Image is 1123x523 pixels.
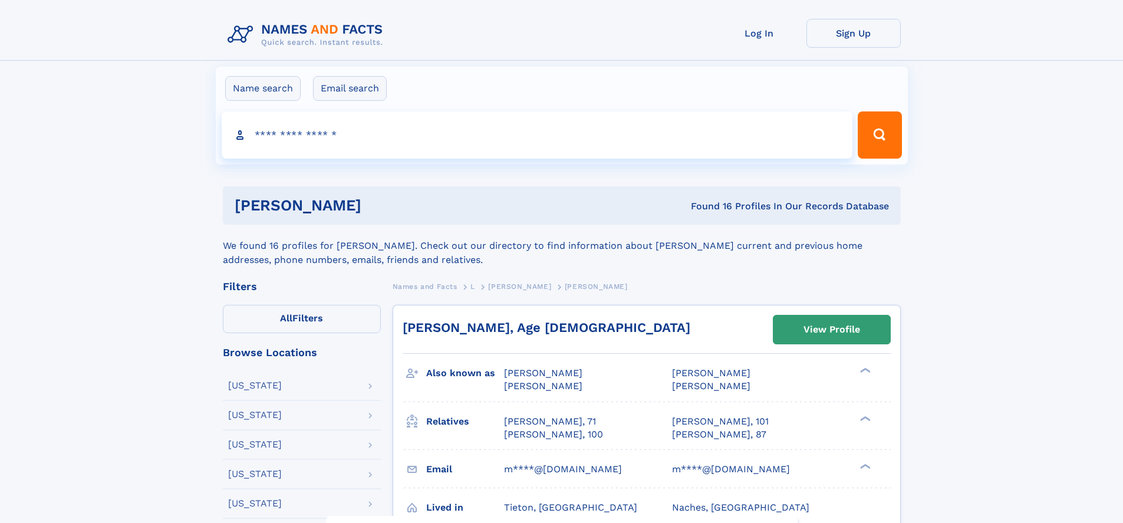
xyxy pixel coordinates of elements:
a: [PERSON_NAME], 101 [672,415,769,428]
a: Log In [712,19,806,48]
label: Filters [223,305,381,333]
a: [PERSON_NAME], 100 [504,428,603,441]
a: View Profile [773,315,890,344]
span: [PERSON_NAME] [504,380,582,392]
div: Browse Locations [223,347,381,358]
div: We found 16 profiles for [PERSON_NAME]. Check out our directory to find information about [PERSON... [223,225,901,267]
div: Filters [223,281,381,292]
h3: Relatives [426,412,504,432]
span: L [470,282,475,291]
span: Naches, [GEOGRAPHIC_DATA] [672,502,809,513]
a: Names and Facts [393,279,457,294]
button: Search Button [858,111,901,159]
a: L [470,279,475,294]
h3: Also known as [426,363,504,383]
input: search input [222,111,853,159]
span: Tieton, [GEOGRAPHIC_DATA] [504,502,637,513]
a: [PERSON_NAME] [488,279,551,294]
span: All [280,313,292,324]
h1: [PERSON_NAME] [235,198,526,213]
span: [PERSON_NAME] [488,282,551,291]
div: [US_STATE] [228,499,282,508]
span: [PERSON_NAME] [672,367,750,379]
span: [PERSON_NAME] [565,282,628,291]
div: ❯ [857,367,871,374]
div: ❯ [857,462,871,470]
div: [US_STATE] [228,440,282,449]
span: [PERSON_NAME] [504,367,582,379]
label: Name search [225,76,301,101]
div: Found 16 Profiles In Our Records Database [526,200,889,213]
label: Email search [313,76,387,101]
a: [PERSON_NAME], 87 [672,428,766,441]
div: [US_STATE] [228,469,282,479]
img: Logo Names and Facts [223,19,393,51]
div: [US_STATE] [228,381,282,390]
h3: Lived in [426,498,504,518]
a: [PERSON_NAME], Age [DEMOGRAPHIC_DATA] [403,320,690,335]
h3: Email [426,459,504,479]
span: [PERSON_NAME] [672,380,750,392]
a: Sign Up [806,19,901,48]
div: View Profile [803,316,860,343]
a: [PERSON_NAME], 71 [504,415,596,428]
div: [US_STATE] [228,410,282,420]
div: ❯ [857,415,871,422]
